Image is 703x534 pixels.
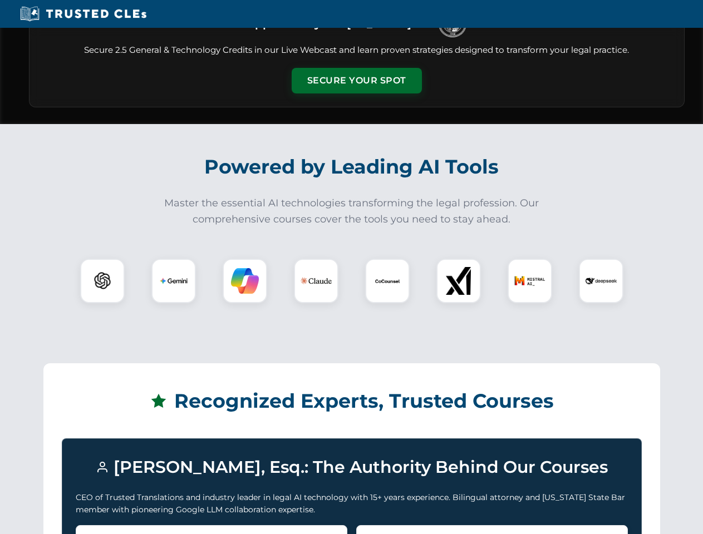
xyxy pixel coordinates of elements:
[373,267,401,295] img: CoCounsel Logo
[160,267,188,295] img: Gemini Logo
[76,452,628,482] h3: [PERSON_NAME], Esq.: The Authority Behind Our Courses
[514,265,545,296] img: Mistral AI Logo
[508,259,552,303] div: Mistral AI
[43,147,660,186] h2: Powered by Leading AI Tools
[86,265,119,297] img: ChatGPT Logo
[43,44,671,57] p: Secure 2.5 General & Technology Credits in our Live Webcast and learn proven strategies designed ...
[157,195,547,228] p: Master the essential AI technologies transforming the legal profession. Our comprehensive courses...
[292,68,422,93] button: Secure Your Spot
[586,265,617,296] img: DeepSeek Logo
[294,259,338,303] div: Claude
[445,267,473,295] img: xAI Logo
[231,267,259,295] img: Copilot Logo
[151,259,196,303] div: Gemini
[76,491,628,516] p: CEO of Trusted Translations and industry leader in legal AI technology with 15+ years experience....
[365,259,410,303] div: CoCounsel
[80,259,125,303] div: ChatGPT
[301,265,332,296] img: Claude Logo
[62,382,642,421] h2: Recognized Experts, Trusted Courses
[436,259,481,303] div: xAI
[17,6,150,22] img: Trusted CLEs
[223,259,267,303] div: Copilot
[579,259,623,303] div: DeepSeek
